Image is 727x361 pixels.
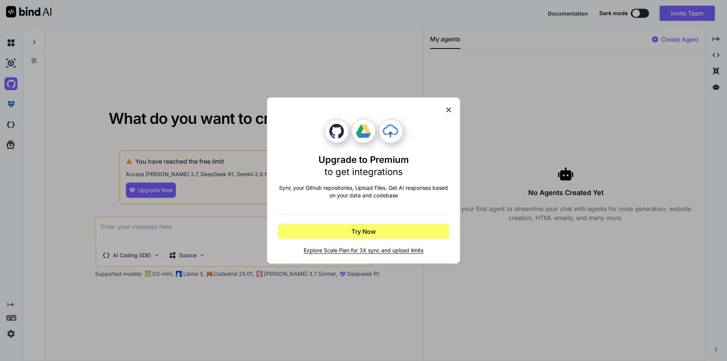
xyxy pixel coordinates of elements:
span: Try Now [351,227,376,236]
span: to get integrations [324,166,403,177]
button: Try Now [278,224,449,239]
span: Explore Scale Plan for 3X sync and upload limits [278,247,449,254]
p: Sync your Github repositories, Upload Files. Get AI responses based on your data and codebase [278,184,449,199]
h1: Upgrade to Premium [318,154,409,178]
